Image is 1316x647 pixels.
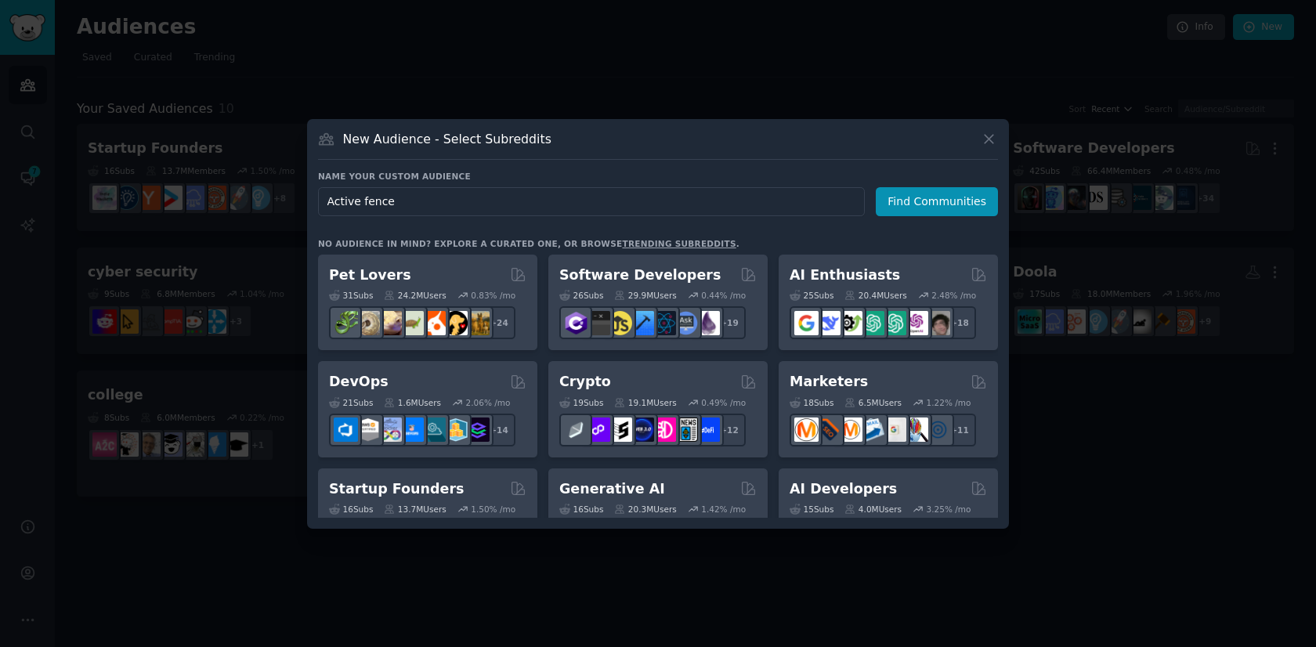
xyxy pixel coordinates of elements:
img: cockatiel [421,311,446,335]
img: chatgpt_prompts_ [882,311,906,335]
img: csharp [564,311,588,335]
img: ethstaker [608,417,632,442]
img: DevOpsLinks [399,417,424,442]
img: reactnative [652,311,676,335]
img: 0xPolygon [586,417,610,442]
img: Docker_DevOps [378,417,402,442]
div: 2.48 % /mo [931,290,976,301]
img: dogbreed [465,311,490,335]
div: 0.44 % /mo [701,290,746,301]
img: Emailmarketing [860,417,884,442]
div: 21 Sub s [329,397,373,408]
img: leopardgeckos [378,311,402,335]
div: + 12 [713,414,746,446]
div: 26 Sub s [559,290,603,301]
img: turtle [399,311,424,335]
img: bigseo [816,417,841,442]
img: aws_cdk [443,417,468,442]
h3: New Audience - Select Subreddits [343,131,551,147]
img: AItoolsCatalog [838,311,862,335]
h3: Name your custom audience [318,171,998,182]
div: 19.1M Users [614,397,676,408]
img: OnlineMarketing [926,417,950,442]
div: 25 Sub s [790,290,833,301]
h2: Generative AI [559,479,665,499]
div: No audience in mind? Explore a curated one, or browse . [318,238,739,249]
img: CryptoNews [674,417,698,442]
img: platformengineering [421,417,446,442]
div: 20.4M Users [844,290,906,301]
img: ArtificalIntelligence [926,311,950,335]
div: 6.5M Users [844,397,902,408]
div: + 24 [483,306,515,339]
div: 1.22 % /mo [927,397,971,408]
div: 1.50 % /mo [471,504,515,515]
div: 4.0M Users [844,504,902,515]
h2: AI Developers [790,479,897,499]
img: chatgpt_promptDesign [860,311,884,335]
img: defiblockchain [652,417,676,442]
h2: DevOps [329,372,389,392]
div: + 14 [483,414,515,446]
div: 13.7M Users [384,504,446,515]
h2: Pet Lovers [329,266,411,285]
h2: AI Enthusiasts [790,266,900,285]
div: 15 Sub s [790,504,833,515]
div: 16 Sub s [559,504,603,515]
div: 29.9M Users [614,290,676,301]
img: defi_ [696,417,720,442]
div: + 18 [943,306,976,339]
div: 20.3M Users [614,504,676,515]
div: 1.6M Users [384,397,441,408]
div: 19 Sub s [559,397,603,408]
img: ethfinance [564,417,588,442]
div: 0.49 % /mo [701,397,746,408]
img: learnjavascript [608,311,632,335]
img: MarketingResearch [904,417,928,442]
img: ballpython [356,311,380,335]
div: 16 Sub s [329,504,373,515]
div: 0.83 % /mo [471,290,515,301]
img: DeepSeek [816,311,841,335]
img: AskComputerScience [674,311,698,335]
div: 2.06 % /mo [466,397,511,408]
div: 3.25 % /mo [927,504,971,515]
img: azuredevops [334,417,358,442]
img: GoogleGeminiAI [794,311,819,335]
img: iOSProgramming [630,311,654,335]
img: herpetology [334,311,358,335]
h2: Software Developers [559,266,721,285]
input: Pick a short name, like "Digital Marketers" or "Movie-Goers" [318,187,865,216]
img: OpenAIDev [904,311,928,335]
img: PlatformEngineers [465,417,490,442]
img: AWS_Certified_Experts [356,417,380,442]
div: 31 Sub s [329,290,373,301]
div: + 11 [943,414,976,446]
img: software [586,311,610,335]
img: PetAdvice [443,311,468,335]
img: web3 [630,417,654,442]
img: elixir [696,311,720,335]
button: Find Communities [876,187,998,216]
img: googleads [882,417,906,442]
img: content_marketing [794,417,819,442]
div: 18 Sub s [790,397,833,408]
div: 1.42 % /mo [701,504,746,515]
h2: Marketers [790,372,868,392]
img: AskMarketing [838,417,862,442]
h2: Startup Founders [329,479,464,499]
div: 24.2M Users [384,290,446,301]
div: + 19 [713,306,746,339]
h2: Crypto [559,372,611,392]
a: trending subreddits [622,239,736,248]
